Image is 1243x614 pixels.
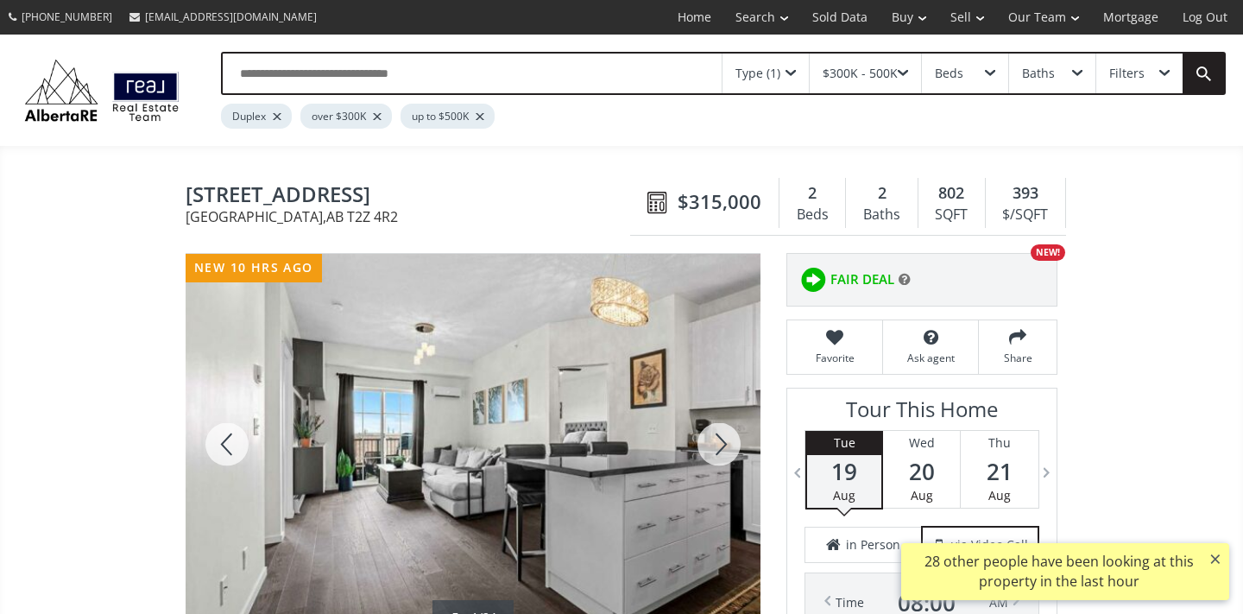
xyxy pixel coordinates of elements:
span: Aug [988,487,1011,503]
span: via Video Call [951,536,1028,554]
div: $/SQFT [994,202,1057,228]
span: [GEOGRAPHIC_DATA] , AB T2Z 4R2 [186,210,639,224]
div: Thu [961,431,1038,455]
div: Baths [855,202,908,228]
div: Baths [1022,67,1055,79]
div: Tue [807,431,881,455]
div: NEW! [1031,244,1065,261]
span: 20 [883,459,960,484]
div: over $300K [300,104,392,129]
span: $315,000 [678,188,761,215]
h3: Tour This Home [804,397,1039,430]
div: SQFT [927,202,976,228]
div: Beds [788,202,836,228]
div: Wed [883,431,960,455]
img: Logo [17,55,186,126]
span: FAIR DEAL [830,270,894,288]
div: new 10 hrs ago [186,254,322,282]
span: Favorite [796,351,874,365]
div: Beds [935,67,963,79]
span: Aug [911,487,933,503]
span: 755 Copperpond Boulevard SE #4406 [186,183,639,210]
span: Aug [833,487,855,503]
a: [EMAIL_ADDRESS][DOMAIN_NAME] [121,1,325,33]
span: [PHONE_NUMBER] [22,9,112,24]
span: 21 [961,459,1038,484]
div: $300K - 500K [823,67,898,79]
span: 19 [807,459,881,484]
div: 393 [994,182,1057,205]
div: 2 [855,182,908,205]
span: in Person [846,536,900,554]
span: Share [987,351,1048,365]
div: up to $500K [401,104,495,129]
div: 2 [788,182,836,205]
span: 802 [938,182,964,205]
span: Ask agent [892,351,969,365]
div: Type (1) [735,67,780,79]
div: Filters [1109,67,1145,79]
div: Duplex [221,104,292,129]
img: rating icon [796,263,830,297]
span: [EMAIL_ADDRESS][DOMAIN_NAME] [145,9,317,24]
button: × [1202,543,1229,574]
div: 28 other people have been looking at this property in the last hour [910,552,1208,592]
